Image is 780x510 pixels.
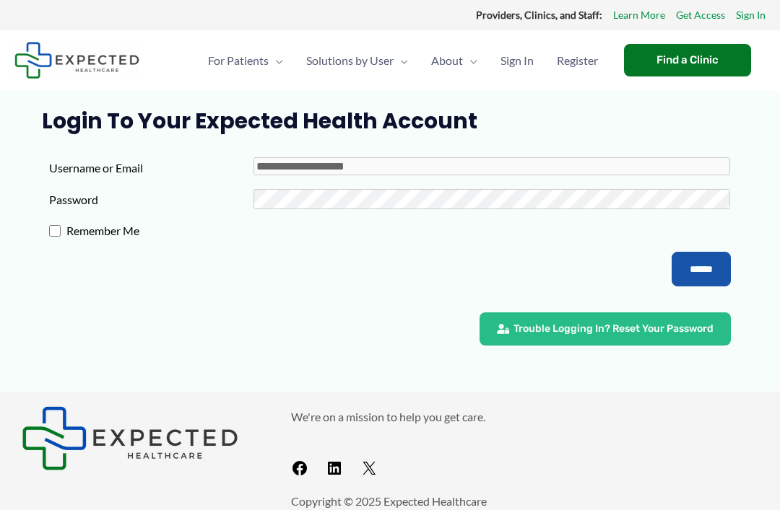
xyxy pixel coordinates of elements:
[42,108,737,134] h1: Login to Your Expected Health Account
[463,35,477,86] span: Menu Toggle
[500,35,534,86] span: Sign In
[431,35,463,86] span: About
[49,157,253,179] label: Username or Email
[295,35,420,86] a: Solutions by UserMenu Toggle
[557,35,598,86] span: Register
[291,406,758,428] p: We're on a mission to help you get care.
[61,220,265,242] label: Remember Me
[613,6,665,25] a: Learn More
[676,6,725,25] a: Get Access
[394,35,408,86] span: Menu Toggle
[291,494,487,508] span: Copyright © 2025 Expected Healthcare
[489,35,545,86] a: Sign In
[269,35,283,86] span: Menu Toggle
[420,35,489,86] a: AboutMenu Toggle
[196,35,610,86] nav: Primary Site Navigation
[196,35,295,86] a: For PatientsMenu Toggle
[22,406,255,470] aside: Footer Widget 1
[14,42,139,79] img: Expected Healthcare Logo - side, dark font, small
[208,35,269,86] span: For Patients
[480,312,731,346] a: Trouble Logging In? Reset Your Password
[545,35,610,86] a: Register
[306,35,394,86] span: Solutions by User
[291,406,758,483] aside: Footer Widget 2
[513,324,714,334] span: Trouble Logging In? Reset Your Password
[49,189,253,211] label: Password
[736,6,766,25] a: Sign In
[476,9,602,21] strong: Providers, Clinics, and Staff:
[22,406,238,470] img: Expected Healthcare Logo - side, dark font, small
[624,44,751,76] a: Find a Clinic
